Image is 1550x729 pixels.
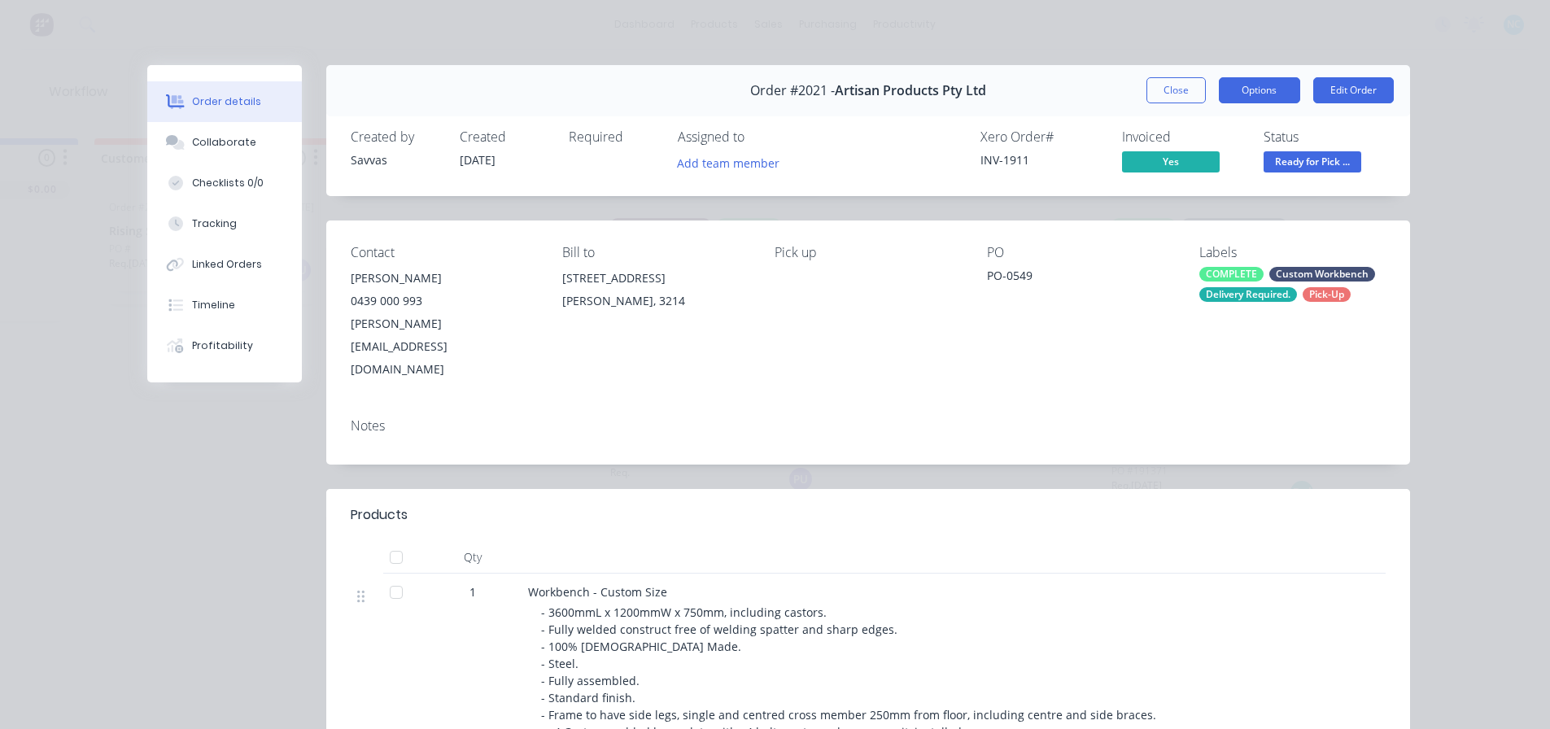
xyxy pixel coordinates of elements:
[351,129,440,145] div: Created by
[192,135,256,150] div: Collaborate
[192,94,261,109] div: Order details
[980,129,1102,145] div: Xero Order #
[460,129,549,145] div: Created
[980,151,1102,168] div: INV-1911
[192,298,235,312] div: Timeline
[1199,267,1264,282] div: COMPLETE
[562,267,749,290] div: [STREET_ADDRESS]
[1199,245,1386,260] div: Labels
[562,267,749,319] div: [STREET_ADDRESS][PERSON_NAME], 3214
[147,203,302,244] button: Tracking
[678,129,840,145] div: Assigned to
[1303,287,1351,302] div: Pick-Up
[351,267,537,290] div: [PERSON_NAME]
[192,216,237,231] div: Tracking
[351,505,408,525] div: Products
[351,267,537,381] div: [PERSON_NAME]0439 000 993[PERSON_NAME][EMAIL_ADDRESS][DOMAIN_NAME]
[351,151,440,168] div: Savvas
[1264,129,1386,145] div: Status
[147,122,302,163] button: Collaborate
[569,129,658,145] div: Required
[987,267,1173,290] div: PO-0549
[147,163,302,203] button: Checklists 0/0
[750,83,835,98] span: Order #2021 -
[192,338,253,353] div: Profitability
[1146,77,1206,103] button: Close
[1219,77,1300,103] button: Options
[424,541,522,574] div: Qty
[192,176,264,190] div: Checklists 0/0
[987,245,1173,260] div: PO
[1313,77,1394,103] button: Edit Order
[1269,267,1375,282] div: Custom Workbench
[147,325,302,366] button: Profitability
[351,312,537,381] div: [PERSON_NAME][EMAIL_ADDRESS][DOMAIN_NAME]
[469,583,476,600] span: 1
[1264,151,1361,172] span: Ready for Pick ...
[147,285,302,325] button: Timeline
[147,244,302,285] button: Linked Orders
[678,151,788,173] button: Add team member
[1122,129,1244,145] div: Invoiced
[835,83,986,98] span: Artisan Products Pty Ltd
[562,245,749,260] div: Bill to
[192,257,262,272] div: Linked Orders
[1264,151,1361,176] button: Ready for Pick ...
[351,290,537,312] div: 0439 000 993
[668,151,788,173] button: Add team member
[528,584,667,600] span: Workbench - Custom Size
[147,81,302,122] button: Order details
[351,418,1386,434] div: Notes
[460,152,496,168] span: [DATE]
[351,245,537,260] div: Contact
[1122,151,1220,172] span: Yes
[1199,287,1297,302] div: Delivery Required.
[775,245,961,260] div: Pick up
[562,290,749,312] div: [PERSON_NAME], 3214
